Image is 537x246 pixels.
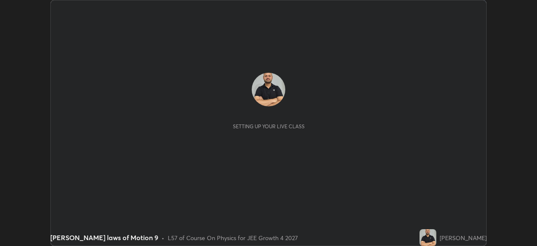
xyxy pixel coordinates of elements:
div: [PERSON_NAME] laws of Motion 9 [50,233,158,243]
img: 88abb398c7ca4b1491dfe396cc999ae1.jpg [252,73,285,106]
div: • [162,233,164,242]
div: L57 of Course On Physics for JEE Growth 4 2027 [168,233,298,242]
img: 88abb398c7ca4b1491dfe396cc999ae1.jpg [420,229,436,246]
div: Setting up your live class [233,123,305,130]
div: [PERSON_NAME] [440,233,487,242]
